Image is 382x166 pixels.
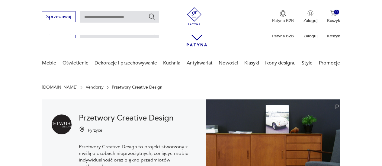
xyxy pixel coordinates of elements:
[42,15,75,19] a: Sprzedawaj
[86,85,104,90] a: Vendorzy
[88,127,102,133] p: Pyrzyce
[330,10,336,16] img: Ikona koszyka
[272,10,294,23] a: Ikona medaluPatyna B2B
[303,33,317,39] p: Zaloguj
[272,33,294,39] p: Patyna B2B
[303,10,317,23] button: Zaloguj
[319,52,340,75] a: Promocje
[148,13,156,20] button: Szukaj
[327,18,340,23] p: Koszyk
[185,7,203,25] img: Patyna - sklep z meblami i dekoracjami vintage
[280,10,286,17] img: Ikona medalu
[79,127,85,133] img: Ikonka pinezki mapy
[95,52,157,75] a: Dekoracje i przechowywanie
[302,52,313,75] a: Style
[272,18,294,23] p: Patyna B2B
[42,11,75,22] button: Sprzedawaj
[163,52,180,75] a: Kuchnia
[327,10,340,23] button: 0Koszyk
[42,31,75,35] a: Sprzedawaj
[265,52,296,75] a: Ikony designu
[244,52,259,75] a: Klasyki
[42,52,56,75] a: Meble
[303,18,317,23] p: Zaloguj
[219,52,238,75] a: Nowości
[112,85,162,90] p: Przetwory Creative Design
[307,10,313,16] img: Ikonka użytkownika
[42,85,77,90] a: [DOMAIN_NAME]
[52,114,72,134] img: Przetwory Creative Design
[334,10,339,15] div: 0
[327,33,340,39] p: Koszyk
[272,10,294,23] button: Patyna B2B
[187,52,213,75] a: Antykwariat
[63,52,88,75] a: Oświetlenie
[79,114,196,122] h1: Przetwory Creative Design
